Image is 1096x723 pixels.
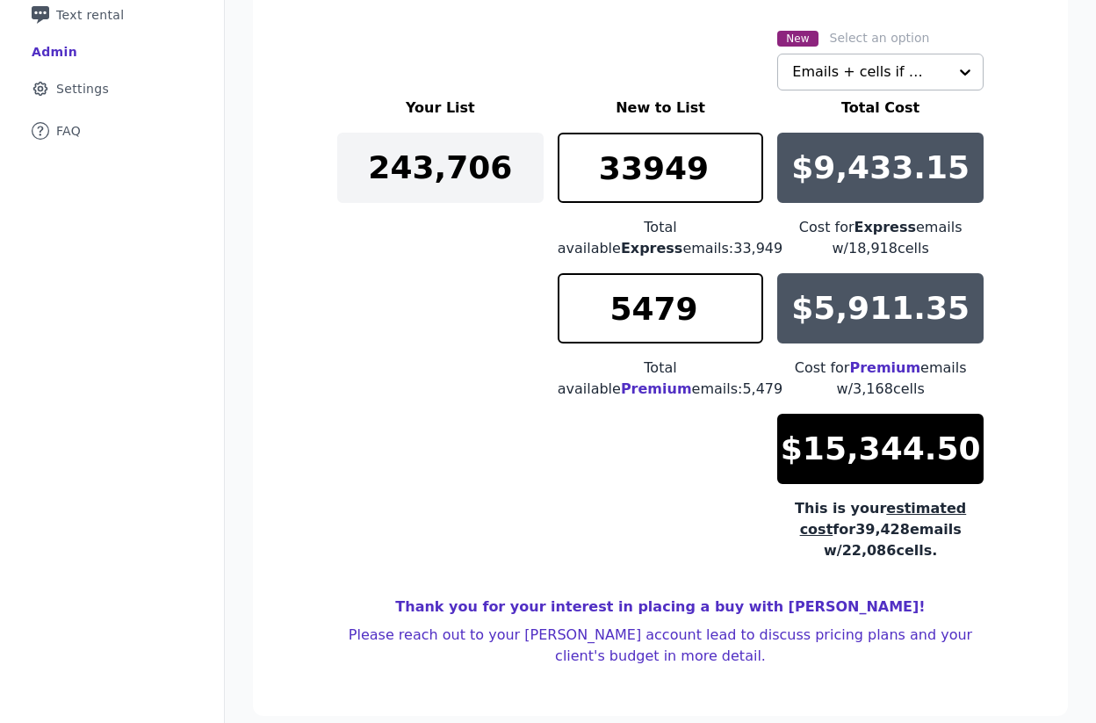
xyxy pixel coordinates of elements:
[621,380,692,397] span: Premium
[558,98,764,119] h3: New to List
[777,31,818,47] span: New
[777,358,984,400] div: Cost for emails w/ 3,168 cells
[337,98,544,119] h3: Your List
[395,596,925,618] h4: Thank you for your interest in placing a buy with [PERSON_NAME]!
[32,43,77,61] div: Admin
[56,122,81,140] span: FAQ
[337,625,984,667] h4: Please reach out to your [PERSON_NAME] account lead to discuss pricing plans and your client's bu...
[849,359,920,376] span: Premium
[777,98,984,119] h3: Total Cost
[558,358,764,400] div: Total available emails: 5,479
[56,80,109,98] span: Settings
[621,240,683,257] span: Express
[777,217,984,259] div: Cost for emails w/ 18,918 cells
[854,219,917,235] span: Express
[14,69,210,108] a: Settings
[368,150,512,185] p: 243,706
[791,150,970,185] p: $9,433.15
[830,29,930,47] label: Select an option
[791,291,970,326] p: $5,911.35
[56,6,125,24] span: Text rental
[558,217,764,259] div: Total available emails: 33,949
[14,112,210,150] a: FAQ
[781,431,981,466] p: $15,344.50
[777,498,984,561] div: This is your for 39,428 emails w/ 22,086 cells.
